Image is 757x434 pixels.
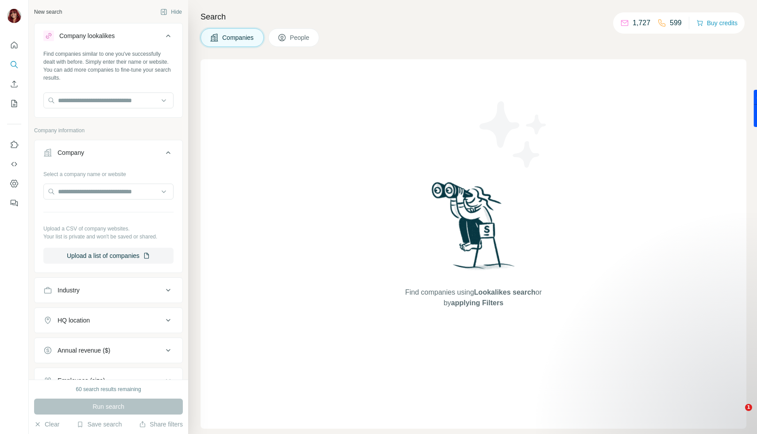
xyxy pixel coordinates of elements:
div: Company [58,148,84,157]
p: Upload a CSV of company websites. [43,225,174,233]
span: Companies [222,33,255,42]
button: Industry [35,280,182,301]
button: My lists [7,96,21,111]
button: Clear [34,420,59,429]
span: 1 [745,404,752,411]
div: HQ location [58,316,90,325]
div: Select a company name or website [43,167,174,178]
button: Company lookalikes [35,25,182,50]
button: HQ location [35,310,182,331]
div: Annual revenue ($) [58,346,110,355]
div: New search [34,8,62,16]
p: Your list is private and won't be saved or shared. [43,233,174,241]
button: Feedback [7,195,21,211]
button: Dashboard [7,176,21,192]
span: applying Filters [451,299,503,307]
button: Upload a list of companies [43,248,174,264]
button: Company [35,142,182,167]
div: Find companies similar to one you've successfully dealt with before. Simply enter their name or w... [43,50,174,82]
button: Use Surfe on LinkedIn [7,137,21,153]
div: Company lookalikes [59,31,115,40]
span: People [290,33,310,42]
button: Enrich CSV [7,76,21,92]
h4: Search [201,11,746,23]
img: Avatar [7,9,21,23]
button: Search [7,57,21,73]
button: Buy credits [696,17,738,29]
p: 599 [670,18,682,28]
button: Use Surfe API [7,156,21,172]
img: Surfe Illustration - Stars [474,95,553,174]
div: 60 search results remaining [76,385,141,393]
button: Save search [77,420,122,429]
span: Find companies using or by [402,287,544,308]
button: Share filters [139,420,183,429]
button: Employees (size) [35,370,182,391]
button: Quick start [7,37,21,53]
button: Annual revenue ($) [35,340,182,361]
p: 1,727 [633,18,650,28]
div: Employees (size) [58,376,105,385]
button: Hide [154,5,188,19]
div: Industry [58,286,80,295]
span: Lookalikes search [474,288,536,296]
img: Surfe Illustration - Woman searching with binoculars [428,180,520,278]
p: Company information [34,127,183,134]
iframe: Intercom live chat [727,404,748,425]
